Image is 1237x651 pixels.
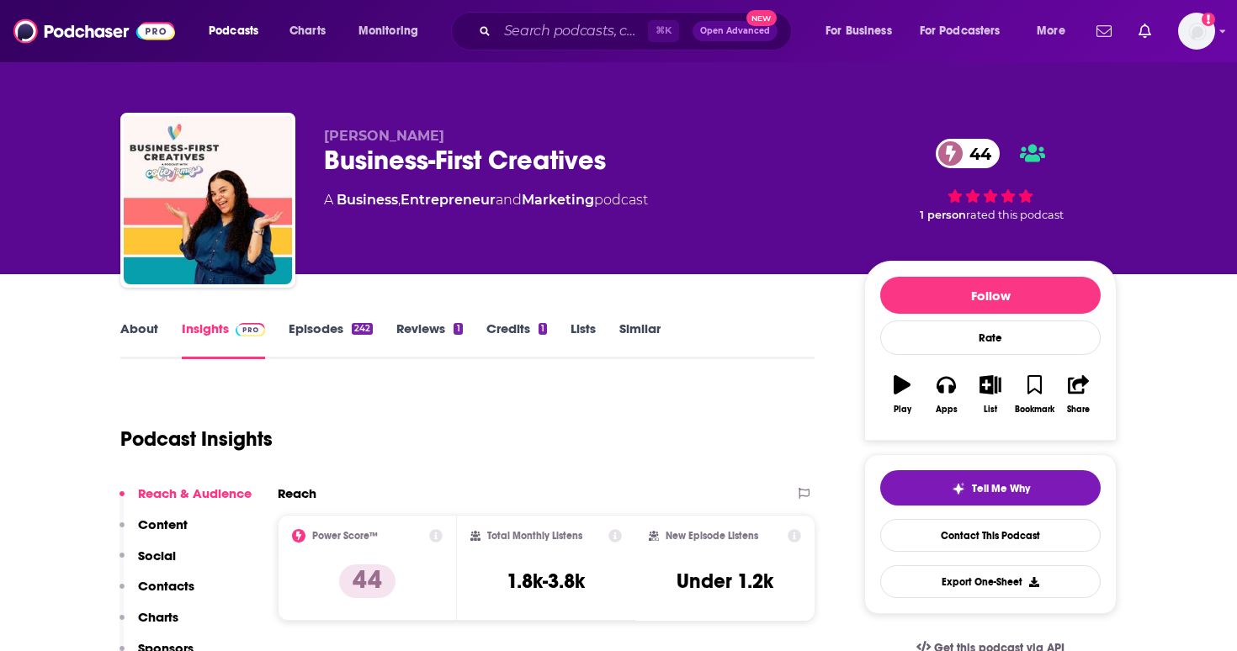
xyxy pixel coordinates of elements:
span: 1 person [920,209,966,221]
h2: Total Monthly Listens [487,530,582,542]
span: 44 [953,139,1000,168]
img: Podchaser Pro [236,323,265,336]
a: About [120,320,158,359]
button: open menu [347,18,440,45]
div: Bookmark [1015,405,1054,415]
button: Open AdvancedNew [693,21,778,41]
p: Reach & Audience [138,485,252,501]
div: Share [1067,405,1090,415]
span: rated this podcast [966,209,1064,221]
h2: Power Score™ [312,530,378,542]
div: 1 [539,323,547,335]
a: Business [337,192,398,208]
span: Charts [289,19,326,43]
button: open menu [197,18,280,45]
div: 242 [352,323,373,335]
a: 44 [936,139,1000,168]
span: Monitoring [358,19,418,43]
a: Lists [571,320,596,359]
span: ⌘ K [648,20,679,42]
img: Business-First Creatives [124,116,292,284]
button: Social [119,548,176,579]
a: Show notifications dropdown [1090,17,1118,45]
button: Share [1057,364,1101,425]
button: open menu [814,18,913,45]
button: Bookmark [1012,364,1056,425]
button: tell me why sparkleTell Me Why [880,470,1101,505]
a: Episodes242 [289,320,373,359]
div: 1 [454,323,462,335]
img: User Profile [1178,13,1215,50]
div: 44 1 personrated this podcast [864,128,1117,232]
span: For Podcasters [920,19,1001,43]
button: Reach & Audience [119,485,252,516]
span: Tell Me Why [972,482,1030,495]
button: Follow [880,277,1101,314]
p: Social [138,548,176,564]
a: Show notifications dropdown [1132,17,1158,45]
h3: Under 1.2k [677,569,773,594]
p: 44 [339,564,396,598]
h2: Reach [278,485,316,501]
span: New [746,10,777,26]
a: Entrepreneur [401,192,496,208]
span: Open Advanced [700,27,770,35]
a: Contact This Podcast [880,519,1101,552]
a: Charts [279,18,336,45]
span: Logged in as redsetterpr [1178,13,1215,50]
button: Apps [924,364,968,425]
img: tell me why sparkle [952,482,965,495]
button: open menu [1025,18,1086,45]
h1: Podcast Insights [120,426,273,452]
h3: 1.8k-3.8k [507,569,585,594]
button: Export One-Sheet [880,565,1101,598]
a: InsightsPodchaser Pro [182,320,265,359]
span: , [398,192,401,208]
span: [PERSON_NAME] [324,128,444,144]
span: Podcasts [209,19,258,43]
svg: Add a profile image [1202,13,1215,26]
button: Content [119,516,188,548]
span: More [1037,19,1065,43]
div: List [984,405,997,415]
button: List [969,364,1012,425]
h2: New Episode Listens [666,530,758,542]
span: For Business [826,19,892,43]
div: Play [894,405,911,415]
p: Content [138,516,188,532]
p: Contacts [138,578,194,594]
a: Marketing [522,192,594,208]
button: Contacts [119,578,194,609]
button: Play [880,364,924,425]
div: A podcast [324,190,648,210]
button: open menu [909,18,1025,45]
p: Charts [138,609,178,625]
a: Similar [619,320,661,359]
div: Search podcasts, credits, & more... [467,12,808,50]
img: Podchaser - Follow, Share and Rate Podcasts [13,15,175,47]
button: Show profile menu [1178,13,1215,50]
div: Apps [936,405,958,415]
a: Reviews1 [396,320,462,359]
span: and [496,192,522,208]
div: Rate [880,320,1101,355]
input: Search podcasts, credits, & more... [497,18,648,45]
a: Credits1 [486,320,547,359]
button: Charts [119,609,178,640]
